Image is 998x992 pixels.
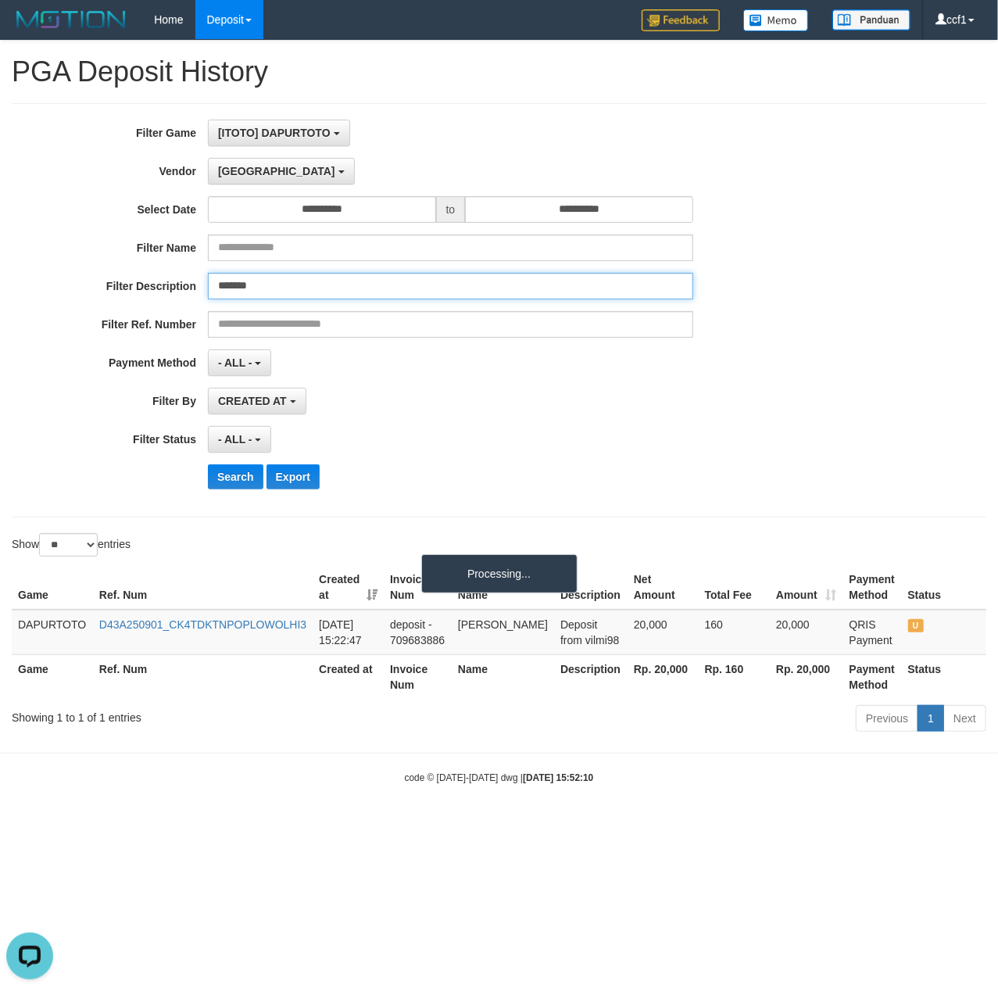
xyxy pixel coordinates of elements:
th: Game [12,654,93,699]
button: [ITOTO] DAPURTOTO [208,120,350,146]
a: 1 [918,705,944,732]
th: Description [554,565,628,610]
th: Game [12,565,93,610]
th: Rp. 160 [699,654,770,699]
th: Description [554,654,628,699]
td: 160 [699,610,770,655]
img: Feedback.jpg [642,9,720,31]
td: 20,000 [628,610,699,655]
img: MOTION_logo.png [12,8,131,31]
td: 20,000 [770,610,843,655]
img: Button%20Memo.svg [743,9,809,31]
td: DAPURTOTO [12,610,93,655]
img: panduan.png [832,9,910,30]
span: to [436,196,466,223]
label: Show entries [12,533,131,557]
td: [PERSON_NAME] [452,610,554,655]
span: - ALL - [218,433,252,446]
a: Next [943,705,986,732]
th: Payment Method [843,565,902,610]
a: Previous [856,705,918,732]
th: Status [902,654,986,699]
a: D43A250901_CK4TDKTNPOPLOWOLHI3 [99,618,306,631]
div: Showing 1 to 1 of 1 entries [12,704,404,725]
th: Created at [313,654,384,699]
th: Amount: activate to sort column ascending [770,565,843,610]
th: Name [452,654,554,699]
button: Export [266,464,320,489]
button: Open LiveChat chat widget [6,6,53,53]
button: [GEOGRAPHIC_DATA] [208,158,354,184]
td: Deposit from vilmi98 [554,610,628,655]
span: [ITOTO] DAPURTOTO [218,127,331,139]
span: - ALL - [218,356,252,369]
td: [DATE] 15:22:47 [313,610,384,655]
td: deposit - 709683886 [384,610,452,655]
th: Ref. Num [93,654,313,699]
button: - ALL - [208,349,271,376]
th: Rp. 20,000 [770,654,843,699]
span: UNPAID [908,619,924,632]
th: Rp. 20,000 [628,654,699,699]
button: - ALL - [208,426,271,453]
th: Net Amount [628,565,699,610]
h1: PGA Deposit History [12,56,986,88]
th: Status [902,565,986,610]
select: Showentries [39,533,98,557]
th: Invoice Num [384,565,452,610]
th: Total Fee [699,565,770,610]
button: Search [208,464,263,489]
th: Ref. Num [93,565,313,610]
th: Invoice Num [384,654,452,699]
span: [GEOGRAPHIC_DATA] [218,165,335,177]
td: QRIS Payment [843,610,902,655]
div: Processing... [421,554,578,593]
th: Created at: activate to sort column ascending [313,565,384,610]
th: Payment Method [843,654,902,699]
small: code © [DATE]-[DATE] dwg | [405,772,594,783]
strong: [DATE] 15:52:10 [523,772,593,783]
button: CREATED AT [208,388,306,414]
span: CREATED AT [218,395,287,407]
